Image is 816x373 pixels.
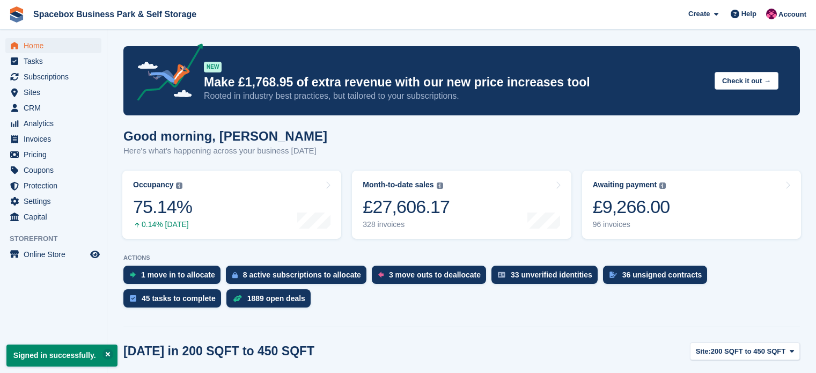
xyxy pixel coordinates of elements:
a: menu [5,116,101,131]
span: Protection [24,178,88,193]
h2: [DATE] in 200 SQFT to 450 SQFT [123,344,314,359]
span: Sites [24,85,88,100]
div: 0.14% [DATE] [133,220,192,229]
img: icon-info-grey-7440780725fd019a000dd9b08b2336e03edf1995a4989e88bcd33f0948082b44.svg [176,182,182,189]
p: Signed in successfully. [6,345,117,367]
div: 45 tasks to complete [142,294,216,303]
a: menu [5,85,101,100]
a: 1 move in to allocate [123,266,226,289]
span: CRM [24,100,88,115]
p: Make £1,768.95 of extra revenue with our new price increases tool [204,75,706,90]
span: Help [741,9,756,19]
div: 1 move in to allocate [141,270,215,279]
a: menu [5,147,101,162]
img: icon-info-grey-7440780725fd019a000dd9b08b2336e03edf1995a4989e88bcd33f0948082b44.svg [437,182,443,189]
img: stora-icon-8386f47178a22dfd0bd8f6a31ec36ba5ce8667c1dd55bd0f319d3a0aa187defe.svg [9,6,25,23]
button: Check it out → [715,72,778,90]
a: menu [5,163,101,178]
span: Pricing [24,147,88,162]
a: menu [5,209,101,224]
div: Month-to-date sales [363,180,433,189]
span: Settings [24,194,88,209]
span: Home [24,38,88,53]
span: Create [688,9,710,19]
div: Occupancy [133,180,173,189]
div: £9,266.00 [593,196,670,218]
a: 45 tasks to complete [123,289,226,313]
img: task-75834270c22a3079a89374b754ae025e5fb1db73e45f91037f5363f120a921f8.svg [130,295,136,302]
span: Coupons [24,163,88,178]
img: Avishka Chauhan [766,9,777,19]
a: menu [5,54,101,69]
div: NEW [204,62,222,72]
div: Awaiting payment [593,180,657,189]
a: 3 move outs to deallocate [372,266,491,289]
a: 36 unsigned contracts [603,266,713,289]
div: 36 unsigned contracts [622,270,702,279]
a: menu [5,69,101,84]
p: ACTIONS [123,254,800,261]
span: Account [778,9,806,20]
div: 328 invoices [363,220,450,229]
a: menu [5,100,101,115]
div: 75.14% [133,196,192,218]
a: menu [5,178,101,193]
img: icon-info-grey-7440780725fd019a000dd9b08b2336e03edf1995a4989e88bcd33f0948082b44.svg [659,182,666,189]
a: menu [5,131,101,147]
a: menu [5,38,101,53]
img: move_outs_to_deallocate_icon-f764333ba52eb49d3ac5e1228854f67142a1ed5810a6f6cc68b1a99e826820c5.svg [378,272,384,278]
a: Occupancy 75.14% 0.14% [DATE] [122,171,341,239]
a: menu [5,247,101,262]
span: Site: [696,346,711,357]
div: 8 active subscriptions to allocate [243,270,361,279]
span: Analytics [24,116,88,131]
span: Tasks [24,54,88,69]
span: Storefront [10,233,107,244]
div: 33 unverified identities [511,270,592,279]
img: active_subscription_to_allocate_icon-d502201f5373d7db506a760aba3b589e785aa758c864c3986d89f69b8ff3... [232,272,238,279]
a: Spacebox Business Park & Self Storage [29,5,201,23]
a: Awaiting payment £9,266.00 96 invoices [582,171,801,239]
div: 1889 open deals [247,294,305,303]
div: 3 move outs to deallocate [389,270,481,279]
span: Capital [24,209,88,224]
img: price-adjustments-announcement-icon-8257ccfd72463d97f412b2fc003d46551f7dbcb40ab6d574587a9cd5c0d94... [128,43,203,105]
a: Month-to-date sales £27,606.17 328 invoices [352,171,571,239]
span: 200 SQFT to 450 SQFT [711,346,785,357]
a: 1889 open deals [226,289,316,313]
img: deal-1b604bf984904fb50ccaf53a9ad4b4a5d6e5aea283cecdc64d6e3604feb123c2.svg [233,295,242,302]
img: move_ins_to_allocate_icon-fdf77a2bb77ea45bf5b3d319d69a93e2d87916cf1d5bf7949dd705db3b84f3ca.svg [130,272,136,278]
a: menu [5,194,101,209]
img: contract_signature_icon-13c848040528278c33f63329250d36e43548de30e8caae1d1a13099fd9432cc5.svg [609,272,617,278]
h1: Good morning, [PERSON_NAME] [123,129,327,143]
p: Rooted in industry best practices, but tailored to your subscriptions. [204,90,706,102]
a: 8 active subscriptions to allocate [226,266,372,289]
span: Online Store [24,247,88,262]
span: Invoices [24,131,88,147]
a: Preview store [89,248,101,261]
img: verify_identity-adf6edd0f0f0b5bbfe63781bf79b02c33cf7c696d77639b501bdc392416b5a36.svg [498,272,505,278]
span: Subscriptions [24,69,88,84]
a: 33 unverified identities [491,266,603,289]
div: £27,606.17 [363,196,450,218]
p: Here's what's happening across your business [DATE] [123,145,327,157]
div: 96 invoices [593,220,670,229]
button: Site: 200 SQFT to 450 SQFT [690,342,800,360]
